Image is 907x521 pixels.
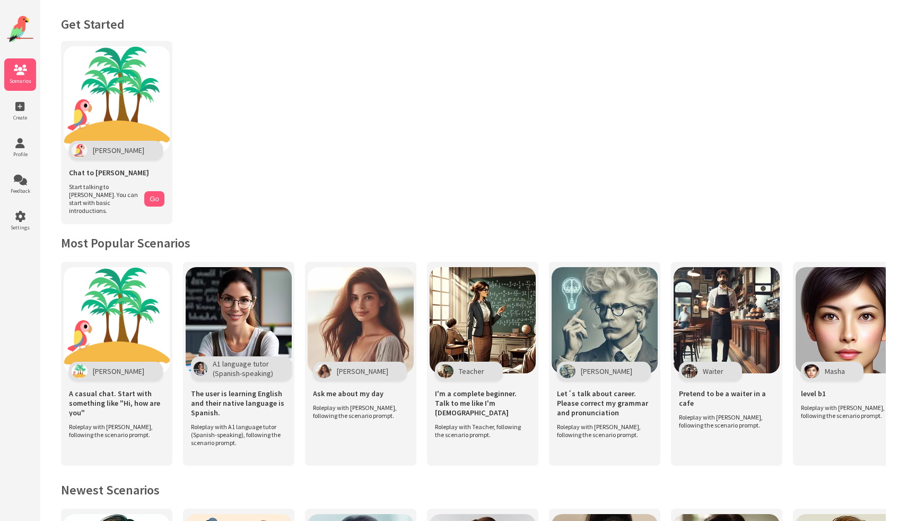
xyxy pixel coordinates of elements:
img: Character [194,362,207,375]
span: I'm a complete beginner. Talk to me like I'm [DEMOGRAPHIC_DATA] [435,389,530,417]
img: Chat with Polly [64,46,170,152]
span: level b1 [801,389,826,398]
span: Waiter [703,366,723,376]
span: [PERSON_NAME] [93,366,144,376]
img: Website Logo [7,16,33,42]
img: Character [438,364,453,378]
span: Roleplay with [PERSON_NAME], following the scenario prompt. [679,413,769,429]
img: Polly [72,143,88,157]
h1: Get Started [61,16,886,32]
span: Profile [4,151,36,158]
h2: Newest Scenarios [61,482,886,498]
span: Chat to [PERSON_NAME] [69,168,149,177]
img: Scenario Image [186,267,292,373]
img: Scenario Image [552,267,658,373]
img: Scenario Image [308,267,414,373]
img: Scenario Image [430,267,536,373]
img: Character [804,364,819,378]
span: Roleplay with [PERSON_NAME], following the scenario prompt. [801,404,891,420]
span: Start talking to [PERSON_NAME]. You can start with basic introductions. [69,183,139,215]
span: Roleplay with A1 language tutor (Spanish-speaking), following the scenario prompt. [191,423,281,447]
span: The user is learning English and their native language is Spanish. [191,389,286,417]
img: Character [682,364,697,378]
span: Settings [4,224,36,231]
span: Let´s talk about career. Please correct my grammar and pronunciation [557,389,652,417]
img: Character [560,364,575,378]
span: Teacher [459,366,484,376]
img: Scenario Image [674,267,780,373]
span: Roleplay with [PERSON_NAME], following the scenario prompt. [313,404,403,420]
span: [PERSON_NAME] [337,366,388,376]
span: Pretend to be a waiter in a cafe [679,389,774,408]
span: Ask me about my day [313,389,383,398]
img: Character [316,364,332,378]
span: [PERSON_NAME] [93,146,144,155]
img: Scenario Image [64,267,170,373]
h2: Most Popular Scenarios [61,235,886,251]
span: [PERSON_NAME] [581,366,632,376]
span: Masha [825,366,845,376]
img: Scenario Image [796,267,902,373]
img: Character [72,364,88,378]
span: Create [4,114,36,121]
span: Roleplay with [PERSON_NAME], following the scenario prompt. [69,423,159,439]
span: Roleplay with Teacher, following the scenario prompt. [435,423,525,439]
button: Go [144,191,164,207]
span: A1 language tutor (Spanish-speaking) [213,359,273,378]
span: Feedback [4,187,36,194]
span: Roleplay with [PERSON_NAME], following the scenario prompt. [557,423,647,439]
span: A casual chat. Start with something like "Hi, how are you" [69,389,164,417]
span: Scenarios [4,78,36,84]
